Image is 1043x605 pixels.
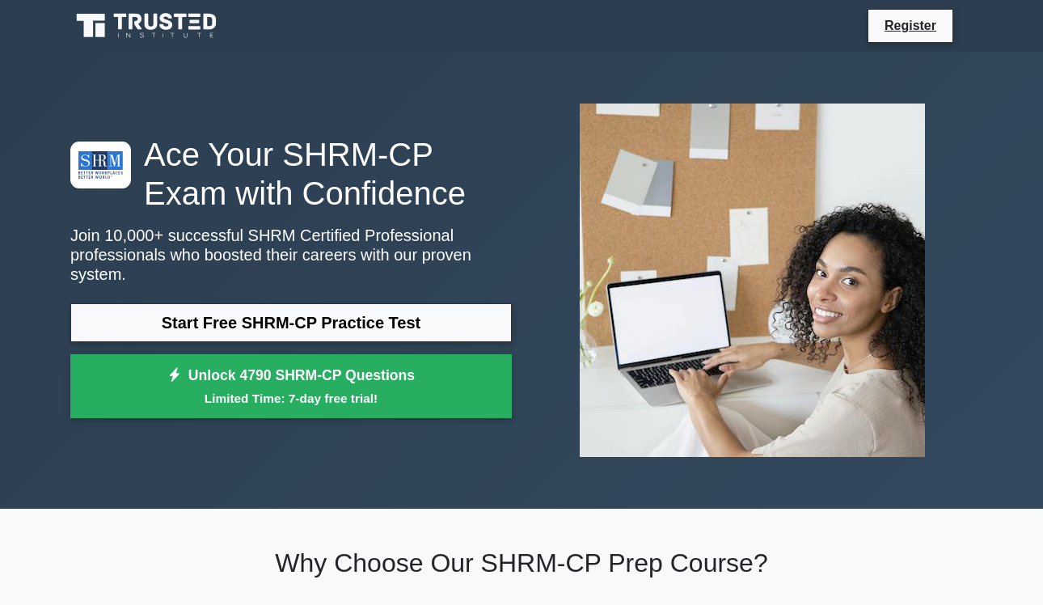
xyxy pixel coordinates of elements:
a: Register [875,15,946,36]
p: Join 10,000+ successful SHRM Certified Professional professionals who boosted their careers with ... [70,226,512,284]
h2: Why Choose Our SHRM-CP Prep Course? [70,548,973,578]
h1: Ace Your SHRM-CP Exam with Confidence [70,135,512,213]
small: Limited Time: 7-day free trial! [91,389,492,408]
a: Unlock 4790 SHRM-CP QuestionsLimited Time: 7-day free trial! [70,354,512,419]
a: Start Free SHRM-CP Practice Test [70,303,512,342]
